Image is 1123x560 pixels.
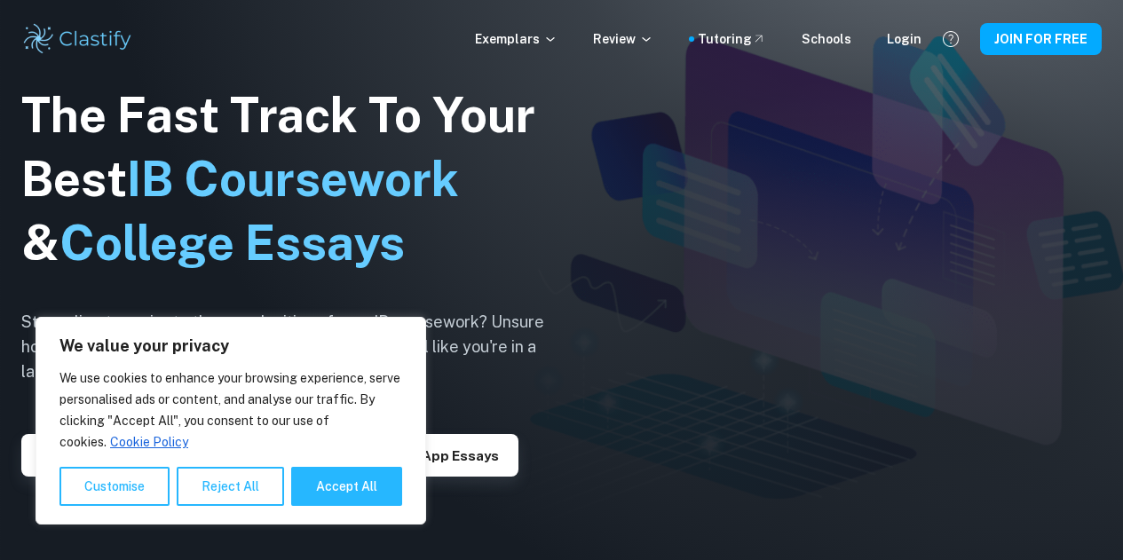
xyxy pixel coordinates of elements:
[109,434,189,450] a: Cookie Policy
[127,151,459,207] span: IB Coursework
[21,310,572,384] h6: Struggling to navigate the complexities of your IB coursework? Unsure how to write a standout col...
[936,24,966,54] button: Help and Feedback
[36,317,426,525] div: We value your privacy
[291,467,402,506] button: Accept All
[21,434,136,477] button: Explore IAs
[980,23,1102,55] button: JOIN FOR FREE
[177,467,284,506] button: Reject All
[21,21,134,57] img: Clastify logo
[21,83,572,275] h1: The Fast Track To Your Best &
[593,29,653,49] p: Review
[802,29,851,49] a: Schools
[475,29,558,49] p: Exemplars
[59,335,402,357] p: We value your privacy
[21,446,136,463] a: Explore IAs
[887,29,921,49] a: Login
[59,367,402,453] p: We use cookies to enhance your browsing experience, serve personalised ads or content, and analys...
[59,467,170,506] button: Customise
[59,215,405,271] span: College Essays
[698,29,766,49] a: Tutoring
